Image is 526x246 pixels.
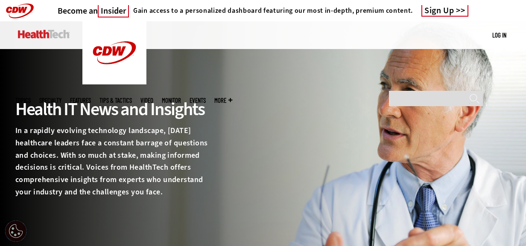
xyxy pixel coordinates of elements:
[82,21,146,84] img: Home
[58,6,129,16] a: Become anInsider
[214,97,232,104] span: More
[58,6,129,16] h3: Become an
[190,97,206,104] a: Events
[133,6,413,15] h4: Gain access to a personalized dashboard featuring our most in-depth, premium content.
[15,97,31,104] span: Topics
[140,97,153,104] a: Video
[5,220,26,242] button: Open Preferences
[492,31,506,39] a: Log in
[492,31,506,40] div: User menu
[70,97,91,104] a: Features
[18,30,70,38] img: Home
[15,124,213,198] p: In a rapidly evolving technology landscape, [DATE] healthcare leaders face a constant barrage of ...
[39,97,61,104] span: Specialty
[5,220,26,242] div: Cookie Settings
[98,5,129,17] span: Insider
[15,98,213,121] div: Health IT News and Insights
[82,78,146,87] a: CDW
[129,6,413,15] a: Gain access to a personalized dashboard featuring our most in-depth, premium content.
[162,97,181,104] a: MonITor
[421,5,468,17] a: Sign Up
[99,97,132,104] a: Tips & Tactics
